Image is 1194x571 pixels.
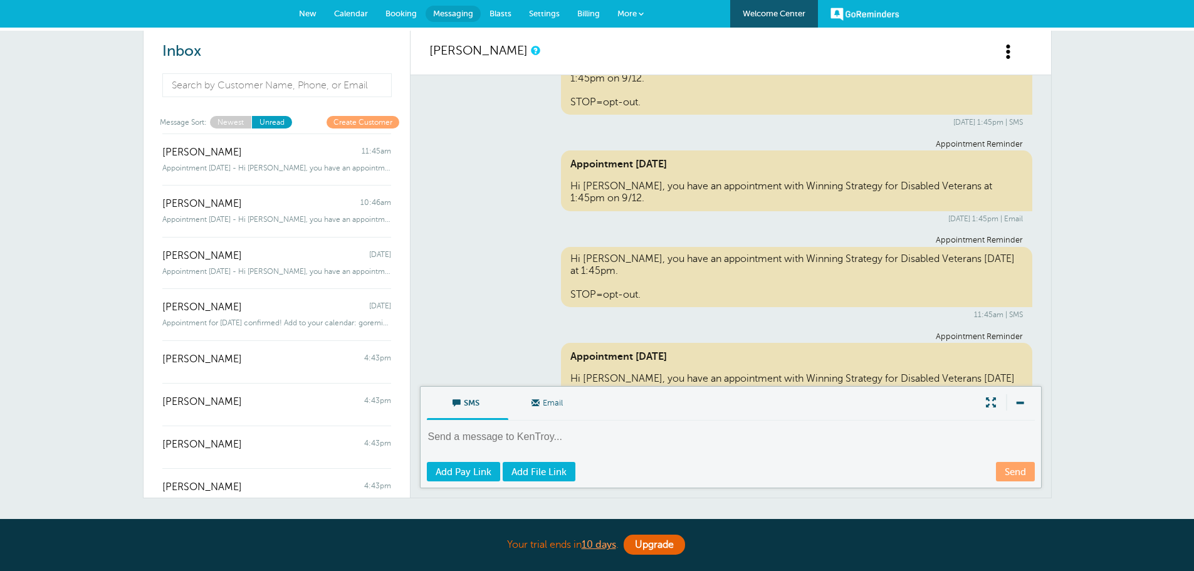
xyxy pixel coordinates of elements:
span: [PERSON_NAME] [162,439,242,451]
span: [PERSON_NAME] [162,396,242,408]
div: Hi [PERSON_NAME], you have an appointment with Winning Strategy for Disabled Veterans [DATE] at 1... [561,247,1032,308]
a: [PERSON_NAME] 4:43pm [144,383,410,426]
div: [DATE] 1:45pm | Email [439,214,1023,223]
a: Newest [210,116,251,128]
a: [PERSON_NAME] 4:43pm [144,340,410,383]
a: [PERSON_NAME] 4:43pm [144,426,410,468]
span: Calendar [334,9,368,18]
div: 11:45am | SMS [439,310,1023,319]
div: Hi [PERSON_NAME], you have an appointment with Winning Strategy for Disabled Veterans [DATE] at 1... [561,343,1032,404]
a: [PERSON_NAME] 4:43pm [144,468,410,511]
span: 4:43pm [364,439,391,451]
div: [DATE] 1:45pm | SMS [439,118,1023,127]
a: [PERSON_NAME] 10:46am Appointment [DATE] - Hi [PERSON_NAME], you have an appointment with Winning... [144,185,410,237]
a: Create Customer [327,116,399,128]
span: Settings [529,9,560,18]
span: 11:45am [362,147,391,159]
span: [DATE] [369,301,391,313]
span: [PERSON_NAME] [162,301,242,313]
a: Send [996,462,1035,481]
span: Appointment for [DATE] confirmed! Add to your calendar: goreminders [162,318,391,327]
span: 10:46am [360,198,391,210]
div: Hi [PERSON_NAME], you have an appointment with Winning Strategy for Disabled Veterans at 1:45pm o... [561,54,1032,115]
a: Upgrade [624,535,685,555]
span: Blasts [490,9,511,18]
span: Appointment [DATE] [570,351,1023,363]
a: Add File Link [503,462,575,481]
a: Add Pay Link [427,462,500,481]
span: Appointment [DATE] - Hi [PERSON_NAME], you have an appointment with Winning Strategy for Disabled... [162,215,391,224]
span: Add Pay Link [436,467,491,477]
span: New [299,9,317,18]
span: Message Sort: [160,116,207,128]
span: 4:43pm [364,354,391,365]
span: [PERSON_NAME] [162,481,242,493]
span: Appointment [DATE] - Hi [PERSON_NAME], you have an appointment with Winning Strategy for Disabled... [162,164,391,172]
span: [PERSON_NAME] [162,250,242,262]
span: Messaging [433,9,473,18]
span: Appointment [DATE] [570,159,1023,170]
a: Refer someone to us! [592,518,711,531]
span: [PERSON_NAME] [162,147,242,159]
span: SMS [436,387,499,417]
div: Hi [PERSON_NAME], you have an appointment with Winning Strategy for Disabled Veterans at 1:45pm o... [561,150,1032,211]
div: Your trial ends in . [284,532,911,558]
a: [PERSON_NAME] [429,43,528,58]
h2: Inbox [162,43,391,61]
input: Search by Customer Name, Phone, or Email [162,73,392,97]
div: Appointment Reminder [439,140,1023,149]
span: 4:43pm [364,481,391,493]
a: [PERSON_NAME] 11:45am Appointment [DATE] - Hi [PERSON_NAME], you have an appointment with Winning... [144,134,410,186]
span: 4:43pm [364,396,391,408]
a: This is a history of all communications between GoReminders and your customer. [531,46,538,55]
div: Appointment Reminder [439,332,1023,342]
span: Email [518,387,580,417]
a: Unread [251,116,292,128]
span: Appointment [DATE] - Hi [PERSON_NAME], you have an appointment with Winning Strategy for Disabled... [162,267,391,276]
a: 10 days [582,539,616,550]
p: Want a ? [143,517,1052,532]
a: [PERSON_NAME] [DATE] Appointment for [DATE] confirmed! Add to your calendar: goreminders [144,288,410,340]
span: [DATE] [369,250,391,262]
span: Booking [385,9,417,18]
span: [PERSON_NAME] [162,198,242,210]
span: Add File Link [511,467,567,477]
a: [PERSON_NAME] [DATE] Appointment [DATE] - Hi [PERSON_NAME], you have an appointment with Winning ... [144,237,410,289]
span: Billing [577,9,600,18]
a: Messaging [426,6,481,22]
div: Appointment Reminder [439,236,1023,245]
strong: free month [521,518,586,531]
span: More [617,9,637,18]
span: [PERSON_NAME] [162,354,242,365]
